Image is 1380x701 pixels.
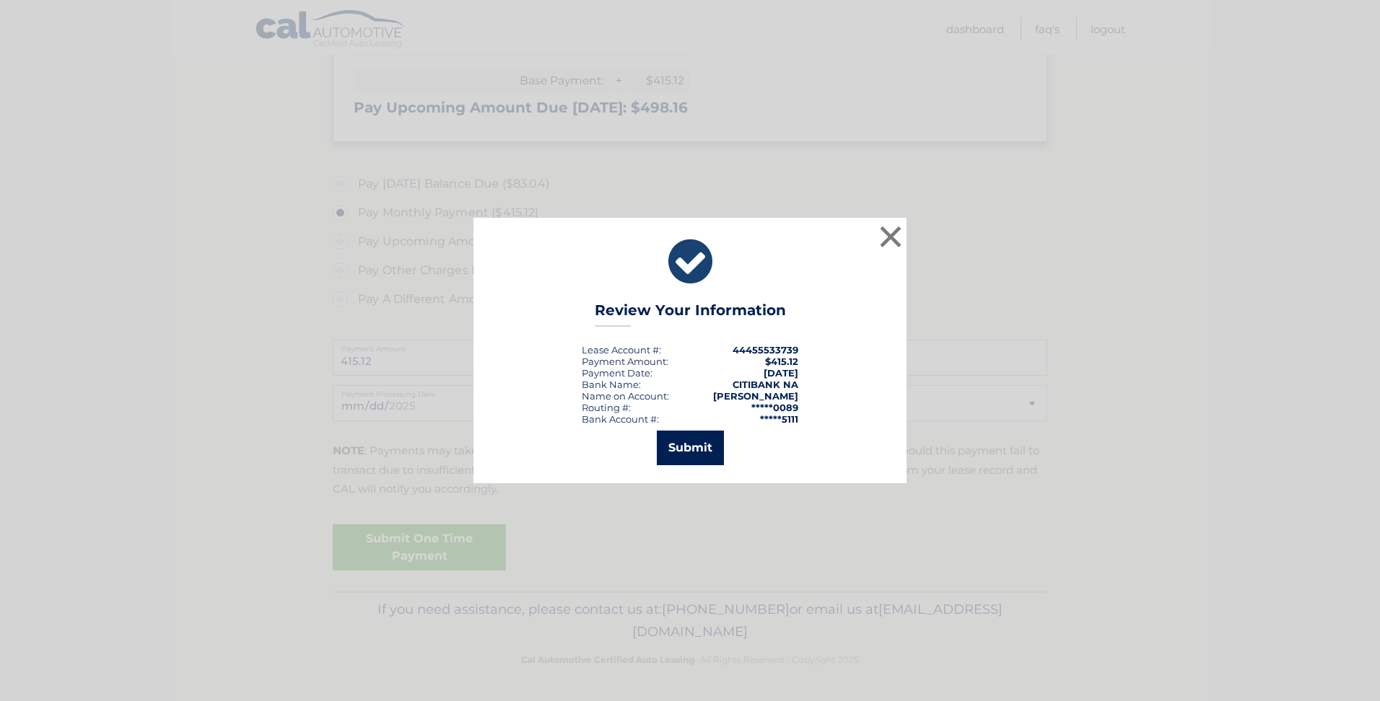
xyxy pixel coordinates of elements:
div: : [582,367,652,379]
div: Bank Account #: [582,413,659,425]
div: Lease Account #: [582,344,661,356]
div: Bank Name: [582,379,641,390]
button: × [876,222,905,251]
button: Submit [657,431,724,465]
strong: [PERSON_NAME] [713,390,798,402]
span: [DATE] [764,367,798,379]
span: $415.12 [765,356,798,367]
div: Name on Account: [582,390,669,402]
div: Routing #: [582,402,631,413]
strong: CITIBANK NA [733,379,798,390]
strong: 44455533739 [733,344,798,356]
div: Payment Amount: [582,356,668,367]
h3: Review Your Information [595,301,786,327]
span: Payment Date [582,367,650,379]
